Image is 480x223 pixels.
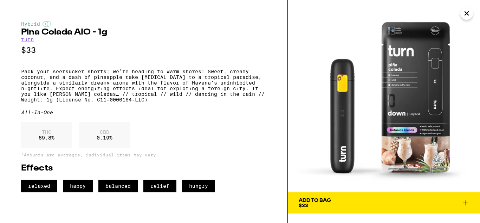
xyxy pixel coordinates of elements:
[4,5,51,11] span: Hi. Need any help?
[21,69,266,103] p: Pack your seersucker shorts; we’re heading to warm shores! Sweet, creamy coconut, and a dash of p...
[97,129,112,135] p: CBD
[21,28,266,37] h2: Pina Colada AIO - 1g
[460,7,473,20] button: Close
[21,46,266,55] p: $33
[63,180,93,192] span: happy
[182,180,215,192] span: hungry
[21,37,34,42] a: turn
[21,21,266,27] div: Hybrid
[21,164,266,173] h2: Effects
[21,110,266,115] div: All-In-One
[79,122,130,148] div: 0.19 %
[21,180,57,192] span: relaxed
[143,180,176,192] span: relief
[299,203,308,208] span: $33
[21,122,72,148] div: 89.8 %
[98,180,138,192] span: balanced
[39,129,54,135] p: THC
[288,192,480,213] button: Add To Bag$33
[299,198,331,203] div: Add To Bag
[43,21,51,27] img: hybridColor.svg
[21,153,266,157] p: *Amounts are averages, individual items may vary.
